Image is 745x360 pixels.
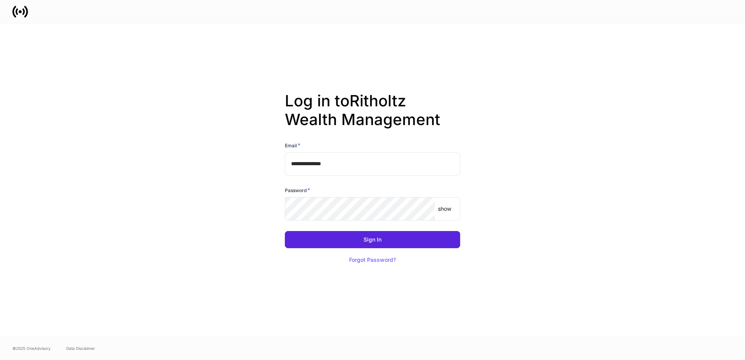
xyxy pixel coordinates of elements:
[285,141,300,149] h6: Email
[285,92,460,141] h2: Log in to Ritholtz Wealth Management
[285,186,310,194] h6: Password
[66,345,95,351] a: Data Disclaimer
[364,237,381,242] div: Sign In
[12,345,51,351] span: © 2025 OneAdvisory
[349,257,396,263] div: Forgot Password?
[438,205,451,213] p: show
[285,231,460,248] button: Sign In
[339,251,406,268] button: Forgot Password?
